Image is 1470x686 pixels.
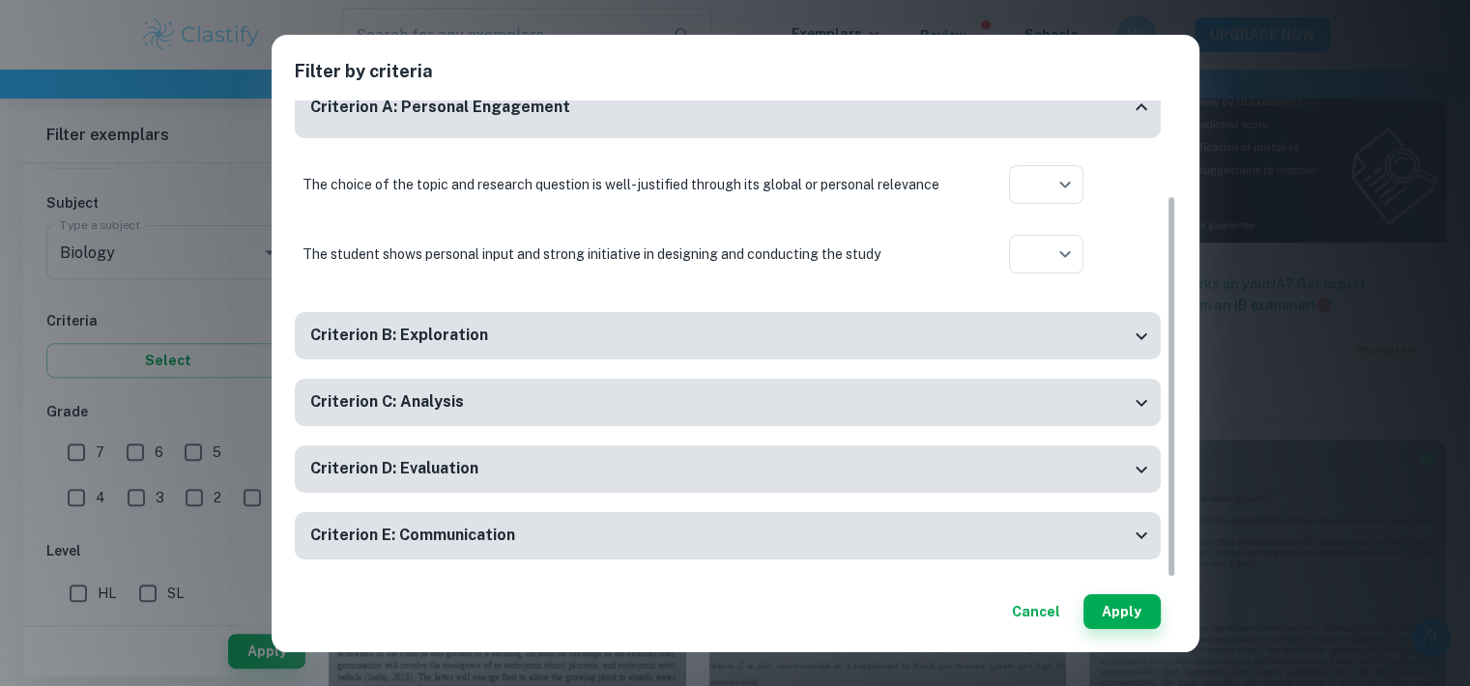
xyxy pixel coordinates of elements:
p: The choice of the topic and research question is well-justified through its global or personal re... [303,174,940,195]
h2: Filter by criteria [295,58,1176,100]
h6: Criterion D: Evaluation [310,457,478,481]
div: Criterion B: Exploration [295,312,1161,359]
h6: Criterion C: Analysis [310,390,464,414]
h6: Criterion E: Communication [310,524,515,548]
div: Criterion D: Evaluation [295,445,1161,493]
p: The student shows personal input and strong initiative in designing and conducting the study [303,243,940,265]
div: Criterion E: Communication [295,512,1161,559]
h6: Criterion A: Personal Engagement [310,96,570,120]
div: Criterion A: Personal Engagement [295,76,1161,139]
button: Cancel [1004,594,1068,629]
div: Criterion C: Analysis [295,379,1161,426]
h6: Criterion B: Exploration [310,324,488,348]
button: Apply [1083,594,1161,629]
